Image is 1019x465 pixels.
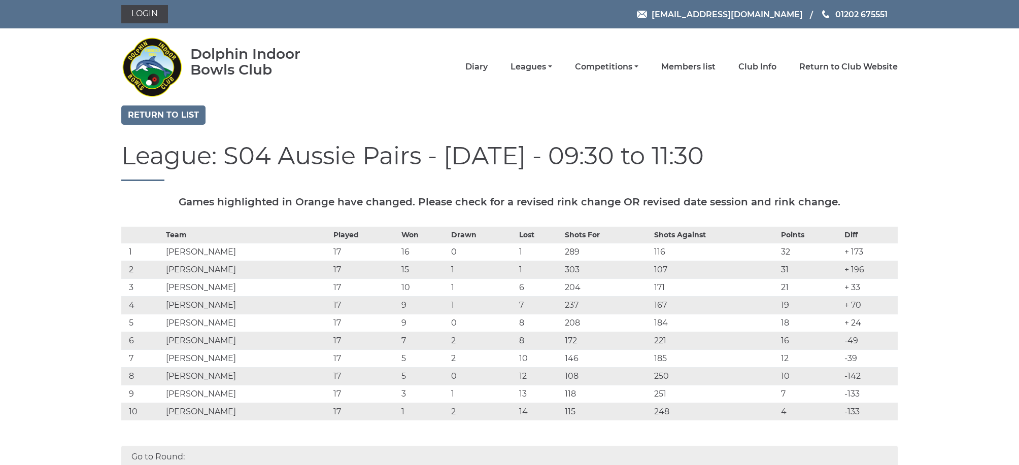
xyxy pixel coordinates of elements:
a: Club Info [738,61,776,73]
td: 10 [121,403,163,420]
td: [PERSON_NAME] [163,278,331,296]
td: -133 [842,385,898,403]
td: + 196 [842,261,898,278]
th: Shots Against [652,227,778,243]
td: 1 [399,403,449,420]
td: 184 [652,314,778,332]
td: 116 [652,243,778,261]
td: 167 [652,296,778,314]
td: 17 [331,261,399,278]
td: -39 [842,349,898,367]
td: [PERSON_NAME] [163,349,331,367]
td: 1 [517,243,562,261]
td: 5 [121,314,163,332]
td: 9 [399,296,449,314]
a: Diary [465,61,488,73]
td: 251 [652,385,778,403]
td: 7 [121,349,163,367]
th: Points [778,227,842,243]
td: 17 [331,385,399,403]
td: 108 [562,367,652,385]
h5: Games highlighted in Orange have changed. Please check for a revised rink change OR revised date ... [121,196,898,207]
td: 8 [517,314,562,332]
td: 0 [449,243,517,261]
th: Drawn [449,227,517,243]
th: Played [331,227,399,243]
a: Competitions [575,61,638,73]
td: -133 [842,403,898,420]
td: 17 [331,403,399,420]
td: 1 [449,385,517,403]
td: [PERSON_NAME] [163,385,331,403]
td: 115 [562,403,652,420]
td: [PERSON_NAME] [163,367,331,385]
td: 1 [517,261,562,278]
td: 9 [121,385,163,403]
td: 17 [331,243,399,261]
td: 18 [778,314,842,332]
td: 2 [449,403,517,420]
td: 16 [399,243,449,261]
td: 1 [449,296,517,314]
td: 6 [517,278,562,296]
td: 17 [331,349,399,367]
td: 19 [778,296,842,314]
th: Team [163,227,331,243]
td: 4 [121,296,163,314]
td: -142 [842,367,898,385]
a: Email [EMAIL_ADDRESS][DOMAIN_NAME] [637,8,803,21]
span: 01202 675551 [835,9,888,19]
td: 208 [562,314,652,332]
td: 3 [121,278,163,296]
td: 10 [399,278,449,296]
td: 15 [399,261,449,278]
td: 32 [778,243,842,261]
a: Return to Club Website [799,61,898,73]
td: 1 [449,278,517,296]
td: 0 [449,314,517,332]
td: 0 [449,367,517,385]
td: 1 [121,243,163,261]
img: Phone us [822,10,829,18]
td: 6 [121,332,163,349]
td: 10 [778,367,842,385]
h1: League: S04 Aussie Pairs - [DATE] - 09:30 to 11:30 [121,142,898,181]
td: 185 [652,349,778,367]
td: 7 [517,296,562,314]
td: 21 [778,278,842,296]
td: + 24 [842,314,898,332]
th: Shots For [562,227,652,243]
td: 7 [399,332,449,349]
img: Email [637,11,647,18]
th: Lost [517,227,562,243]
td: 9 [399,314,449,332]
td: 31 [778,261,842,278]
td: 14 [517,403,562,420]
td: 237 [562,296,652,314]
span: [EMAIL_ADDRESS][DOMAIN_NAME] [652,9,803,19]
a: Login [121,5,168,23]
td: [PERSON_NAME] [163,332,331,349]
img: Dolphin Indoor Bowls Club [121,31,182,102]
td: + 173 [842,243,898,261]
td: 17 [331,332,399,349]
td: [PERSON_NAME] [163,243,331,261]
td: 13 [517,385,562,403]
td: [PERSON_NAME] [163,296,331,314]
td: 2 [449,349,517,367]
td: 4 [778,403,842,420]
td: 107 [652,261,778,278]
td: 118 [562,385,652,403]
a: Members list [661,61,716,73]
td: 16 [778,332,842,349]
td: 8 [121,367,163,385]
td: 2 [449,332,517,349]
th: Diff [842,227,898,243]
td: 250 [652,367,778,385]
td: 248 [652,403,778,420]
td: + 33 [842,278,898,296]
td: 3 [399,385,449,403]
td: 289 [562,243,652,261]
a: Phone us 01202 675551 [821,8,888,21]
a: Return to list [121,105,206,125]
